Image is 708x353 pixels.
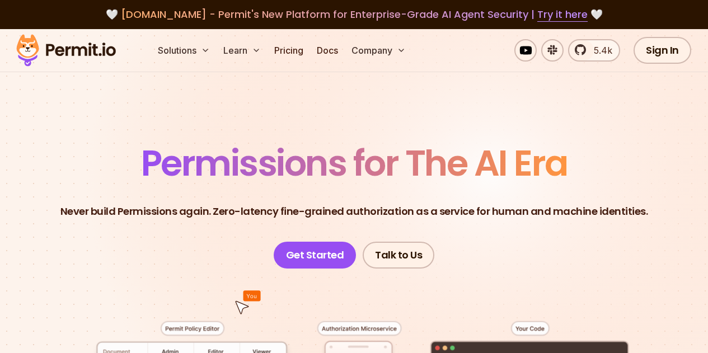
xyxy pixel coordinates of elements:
span: Permissions for The AI Era [141,138,568,188]
a: Talk to Us [363,242,434,269]
p: Never build Permissions again. Zero-latency fine-grained authorization as a service for human and... [60,204,648,219]
button: Solutions [153,39,214,62]
a: 5.4k [568,39,620,62]
span: [DOMAIN_NAME] - Permit's New Platform for Enterprise-Grade AI Agent Security | [121,7,588,21]
span: 5.4k [587,44,612,57]
div: 🤍 🤍 [27,7,681,22]
a: Try it here [537,7,588,22]
a: Sign In [634,37,691,64]
button: Company [347,39,410,62]
img: Permit logo [11,31,121,69]
a: Pricing [270,39,308,62]
a: Get Started [274,242,357,269]
a: Docs [312,39,343,62]
button: Learn [219,39,265,62]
